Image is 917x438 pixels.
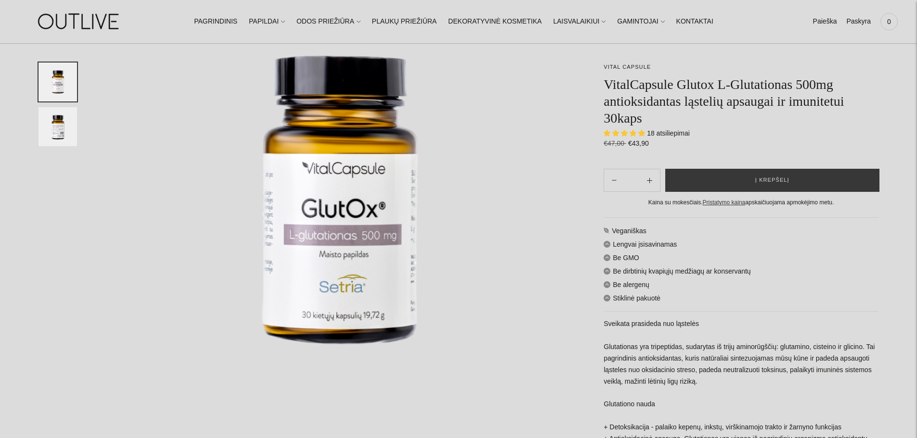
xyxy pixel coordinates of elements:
a: GAMINTOJAI [617,11,664,32]
span: 18 atsiliepimai [647,129,690,137]
a: KONTAKTAI [676,11,713,32]
a: VITAL CAPSULE [604,64,651,70]
span: Į krepšelį [755,175,789,185]
input: Product quantity [624,174,639,188]
a: DEKORATYVINĖ KOSMETIKA [448,11,542,32]
button: Add product quantity [604,169,624,192]
a: ODOS PRIEŽIŪRA [297,11,361,32]
button: Translation missing: en.general.accessibility.image_thumbail [39,63,77,101]
button: Translation missing: en.general.accessibility.image_thumbail [39,107,77,146]
span: €43,90 [628,139,649,147]
button: Į krepšelį [665,169,879,192]
span: 5.00 stars [604,129,647,137]
h1: VitalCapsule Glutox L-Glutationas 500mg antioksidantas ląstelių apsaugai ir imunitetui 30kaps [604,76,878,126]
a: PLAUKŲ PRIEŽIŪRA [372,11,437,32]
img: OUTLIVE [19,5,140,38]
a: Pristatymo kaina [703,199,746,206]
a: PAGRINDINIS [194,11,237,32]
a: PAPILDAI [249,11,285,32]
div: Kaina su mokesčiais. apskaičiuojama apmokėjimo metu. [604,198,878,208]
a: LAISVALAIKIUI [553,11,606,32]
a: 0 [880,11,898,32]
s: €47,00 [604,139,626,147]
a: Paieška [813,11,837,32]
span: 0 [882,15,896,28]
a: Paskyra [846,11,871,32]
button: Subtract product quantity [639,169,660,192]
